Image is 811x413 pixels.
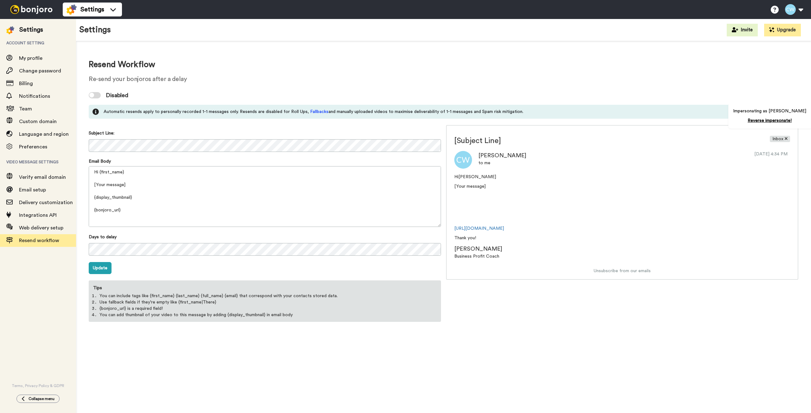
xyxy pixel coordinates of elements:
[454,226,504,231] a: [URL][DOMAIN_NAME]
[478,153,526,158] span: [PERSON_NAME]
[16,395,60,403] button: Collapse menu
[6,26,14,34] img: settings-colored.svg
[19,106,32,111] span: Team
[8,5,55,14] img: bj-logo-header-white.svg
[770,136,790,142] span: Inbox
[89,130,114,136] label: Subject Line:
[19,200,73,205] span: Delivery customization
[454,183,790,190] p: [Your message]
[89,158,111,165] label: Email Body
[19,132,69,137] span: Language and region
[19,175,66,180] span: Verify email domain
[89,262,112,274] button: Update
[19,238,59,243] span: Resend workflow
[748,118,792,123] a: Reverse impersonate!
[727,24,758,36] button: Invite
[478,161,490,165] span: to me
[99,305,430,312] li: {bonjoro_url} is a required field!
[764,24,801,36] button: Upgrade
[99,312,430,318] li: You can add thumbnail of your video to this message by adding {display_thumbnail} in email body
[79,25,111,34] h1: Settings
[733,108,806,114] p: Impersonating as [PERSON_NAME]
[19,187,46,192] span: Email setup
[89,60,798,69] h1: Resend Workflow
[89,281,106,291] label: Tips
[19,68,61,73] span: Change password
[80,5,104,14] span: Settings
[454,136,734,146] span: [Subject Line]
[19,213,57,218] span: Integrations API
[19,25,43,34] div: Settings
[67,4,77,15] img: settings-colored.svg
[29,396,54,401] span: Collapse menu
[454,151,472,169] img: Clare Wood
[99,293,430,299] li: You can include tags like {first_name} {last_name} {full_name} {email} that correspond with your ...
[106,91,128,100] span: Disabled
[454,174,790,180] p: Hi [PERSON_NAME]
[454,246,502,252] span: [PERSON_NAME]
[104,109,523,115] span: Automatic resends apply to personally recorded 1-1 messages only. Resends are disabled for Roll U...
[447,268,798,274] div: Unsubscribe from our emails
[89,76,798,83] h2: Re-send your bonjoros after a delay
[19,94,50,99] span: Notifications
[19,225,63,230] span: Web delivery setup
[454,235,790,241] p: Thank you!
[19,56,42,61] span: My profile
[19,144,47,149] span: Preferences
[454,254,499,259] span: Business Profit Coach
[89,234,117,240] label: Days to delay
[19,81,33,86] span: Billing
[752,151,790,157] span: [DATE] 4:34 PM
[99,299,430,305] li: Use fallback fields if they're empty like {first_name|There}
[310,110,329,114] span: Fallbacks
[19,119,57,124] span: Custom domain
